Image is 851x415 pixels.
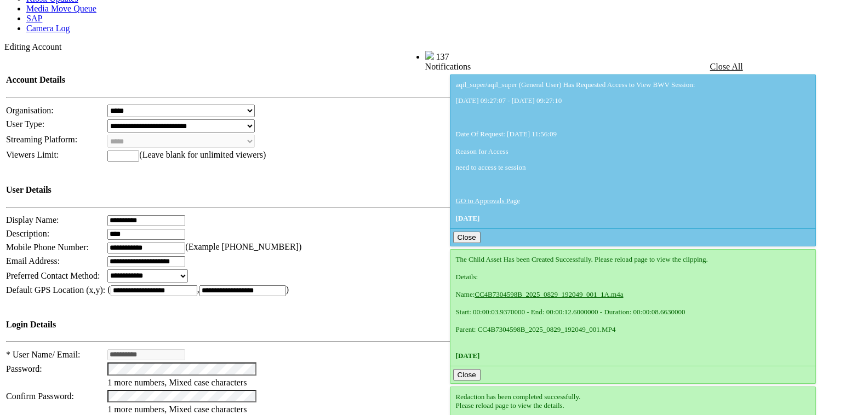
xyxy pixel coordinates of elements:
h4: Login Details [6,320,589,330]
img: bell25.png [425,51,434,60]
span: 1 more numbers, Mixed case characters [107,378,247,387]
a: Media Move Queue [26,4,96,13]
p: [DATE] 09:27:07 - [DATE] 09:27:10 [456,96,810,105]
a: SAP [26,14,42,23]
button: Close [453,369,481,381]
td: ( , ) [107,284,589,297]
span: Welcome, - (Administrator) [324,51,403,60]
span: Mobile Phone Number: [6,243,89,252]
a: CC4B7304598B_2025_0829_192049_001_1A.m4a [475,290,623,298]
span: Editing Account [4,42,61,51]
h4: User Details [6,185,589,195]
span: Default GPS Location (x,y): [6,285,105,295]
span: Display Name: [6,215,59,224]
span: 1 more numbers, Mixed case characters [107,405,247,414]
a: Close All [710,62,743,71]
span: * User Name/ Email: [6,350,81,359]
div: aqil_super/aqil_super (General User) Has Requested Access to View BWV Session: Date Of Request: [... [456,80,810,223]
span: Description: [6,229,49,238]
span: Email Address: [6,256,60,266]
p: need to access te session [456,163,810,172]
div: The Child Asset Has been Created Successfully. Please reload page to view the clipping. Details: ... [456,255,810,360]
a: Camera Log [26,24,70,33]
span: 137 [436,52,449,61]
h4: Account Details [6,75,589,85]
span: [DATE] [456,351,480,360]
span: Confirm Password: [6,391,74,401]
button: Close [453,232,481,243]
span: Password: [6,364,42,373]
span: (Leave blank for unlimited viewers) [139,150,266,159]
span: Preferred Contact Method: [6,271,100,280]
span: Streaming Platform: [6,135,77,144]
div: Notifications [425,62,824,72]
span: User Type: [6,119,44,129]
span: (Example [PHONE_NUMBER]) [185,242,301,251]
a: GO to Approvals Page [456,197,520,205]
span: Viewers Limit: [6,150,59,159]
span: [DATE] [456,214,480,222]
span: Organisation: [6,106,54,115]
